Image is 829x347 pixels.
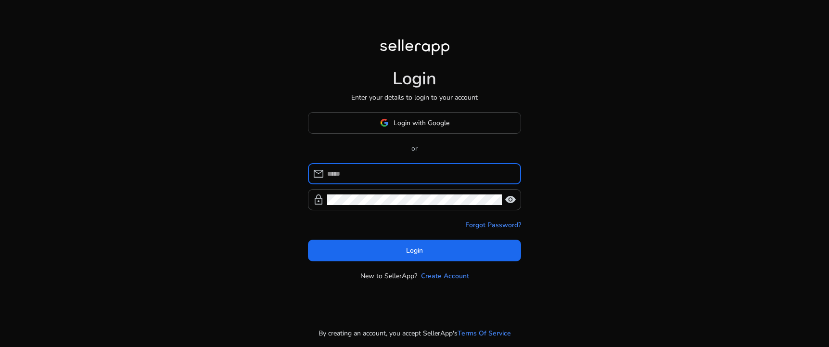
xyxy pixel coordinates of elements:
[465,220,521,230] a: Forgot Password?
[458,328,511,338] a: Terms Of Service
[308,240,521,261] button: Login
[406,245,423,256] span: Login
[313,168,324,180] span: mail
[308,143,521,154] p: or
[308,112,521,134] button: Login with Google
[360,271,417,281] p: New to SellerApp?
[380,118,389,127] img: google-logo.svg
[394,118,449,128] span: Login with Google
[505,194,516,206] span: visibility
[313,194,324,206] span: lock
[351,92,478,103] p: Enter your details to login to your account
[421,271,469,281] a: Create Account
[393,68,436,89] h1: Login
